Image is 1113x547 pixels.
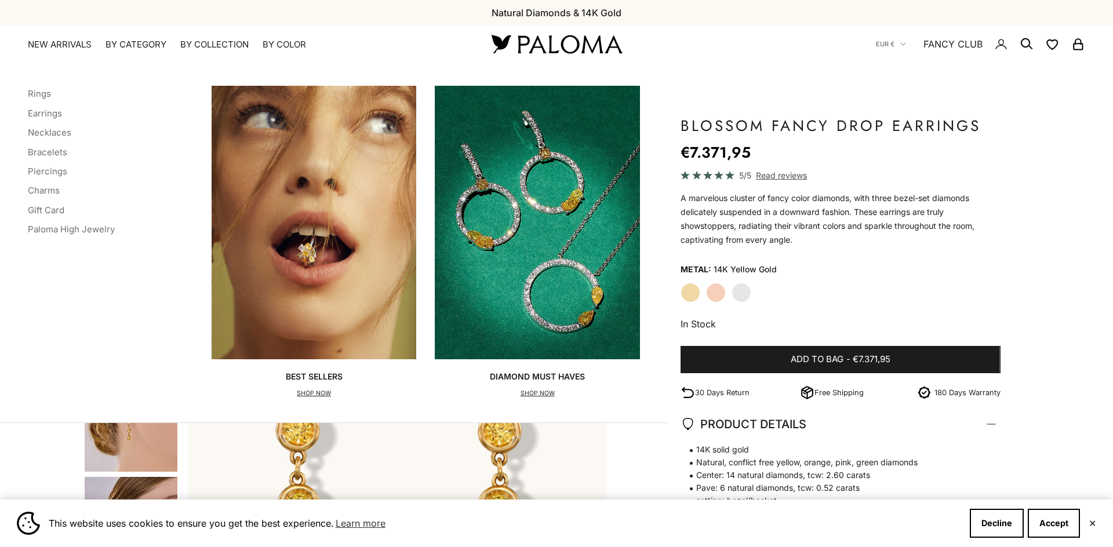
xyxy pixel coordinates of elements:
[17,512,40,535] img: Cookie banner
[49,515,961,532] span: This website uses cookies to ensure you get the best experience.
[681,115,1001,136] h1: Blossom Fancy Drop Earrings
[28,205,64,216] a: Gift Card
[28,147,67,158] a: Bracelets
[714,261,777,278] variant-option-value: 14K Yellow Gold
[739,169,751,182] span: 5/5
[681,141,751,164] sale-price: €7.371,95
[212,86,417,399] a: Best SellersSHOP NOW
[28,224,115,235] a: Paloma High Jewelry
[263,39,306,50] summary: By Color
[681,443,989,456] span: 14K solid gold
[681,169,1001,182] a: 5/5 Read reviews
[490,371,585,382] p: Diamond Must Haves
[681,414,806,434] span: PRODUCT DETAILS
[695,386,750,399] p: 30 Days Return
[106,39,166,50] summary: By Category
[1089,520,1096,527] button: Close
[756,169,807,182] span: Read reviews
[876,25,1085,63] nav: Secondary navigation
[492,5,621,20] p: Natural Diamonds & 14K Gold
[28,185,60,196] a: Charms
[681,494,989,507] span: setting: bezel/basket
[1028,509,1080,538] button: Accept
[681,456,989,469] span: Natural, conflict free yellow, orange, pink, green diamonds
[681,469,989,482] span: Center: 14 natural diamonds, tcw: 2.60 carats
[923,37,983,52] a: FANCY CLUB
[876,39,894,49] span: EUR €
[28,108,62,119] a: Earrings
[791,352,843,367] span: Add to bag
[180,39,249,50] summary: By Collection
[28,39,464,50] nav: Primary navigation
[934,386,1001,399] p: 180 Days Warranty
[681,403,1001,446] summary: PRODUCT DETAILS
[681,346,1001,374] button: Add to bag-€7.371,95
[286,371,343,382] p: Best Sellers
[876,39,906,49] button: EUR €
[681,316,1001,331] p: In Stock
[28,166,67,177] a: Piercings
[435,86,640,399] a: Diamond Must HavesSHOP NOW
[970,509,1024,538] button: Decline
[28,39,92,50] a: NEW ARRIVALS
[286,388,343,399] p: SHOP NOW
[334,515,387,532] a: Learn more
[681,482,989,494] span: Pave: 6 natural diamonds, tcw: 0.52 carats
[853,352,890,367] span: €7.371,95
[490,388,585,399] p: SHOP NOW
[814,386,864,399] p: Free Shipping
[28,88,51,99] a: Rings
[28,127,71,138] a: Necklaces
[681,191,1001,247] p: A marvelous cluster of fancy color diamonds, with three bezel-set diamonds delicately suspended i...
[681,261,711,278] legend: Metal:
